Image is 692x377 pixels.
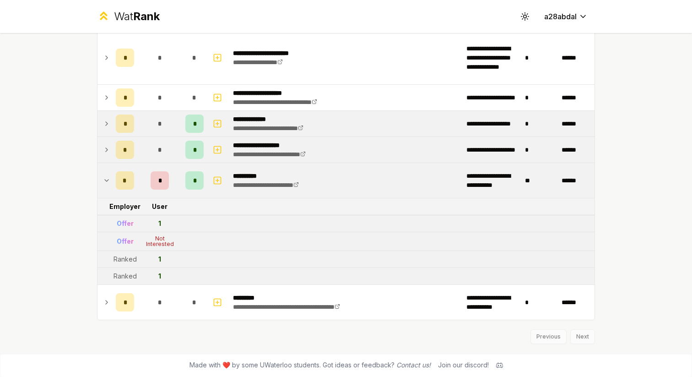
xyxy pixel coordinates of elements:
span: Rank [133,10,160,23]
div: 1 [158,255,161,264]
div: Ranked [114,255,137,264]
div: 1 [158,272,161,281]
div: 1 [158,219,161,228]
div: Ranked [114,272,137,281]
td: Employer [112,198,138,215]
a: Contact us! [396,361,431,369]
a: WatRank [97,9,160,24]
div: Join our discord! [438,361,489,370]
div: Offer [117,219,134,228]
div: Not Interested [141,236,178,247]
td: User [138,198,182,215]
div: Wat [114,9,160,24]
button: a28abdal [537,8,595,25]
span: a28abdal [544,11,577,22]
span: Made with ❤️ by some UWaterloo students. Got ideas or feedback? [189,361,431,370]
div: Offer [117,237,134,246]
